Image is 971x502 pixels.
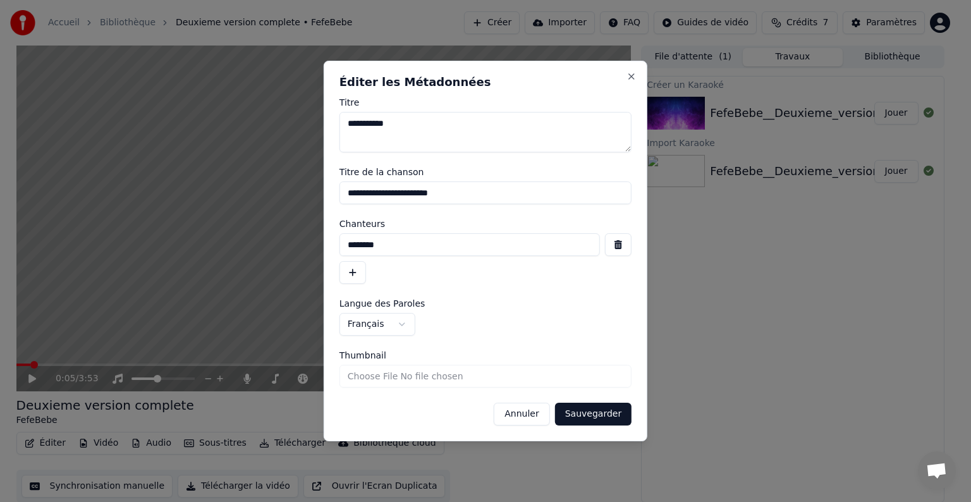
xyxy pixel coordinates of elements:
[339,351,386,360] span: Thumbnail
[339,168,632,176] label: Titre de la chanson
[339,77,632,88] h2: Éditer les Métadonnées
[339,219,632,228] label: Chanteurs
[555,403,632,425] button: Sauvegarder
[494,403,549,425] button: Annuler
[339,98,632,107] label: Titre
[339,299,425,308] span: Langue des Paroles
